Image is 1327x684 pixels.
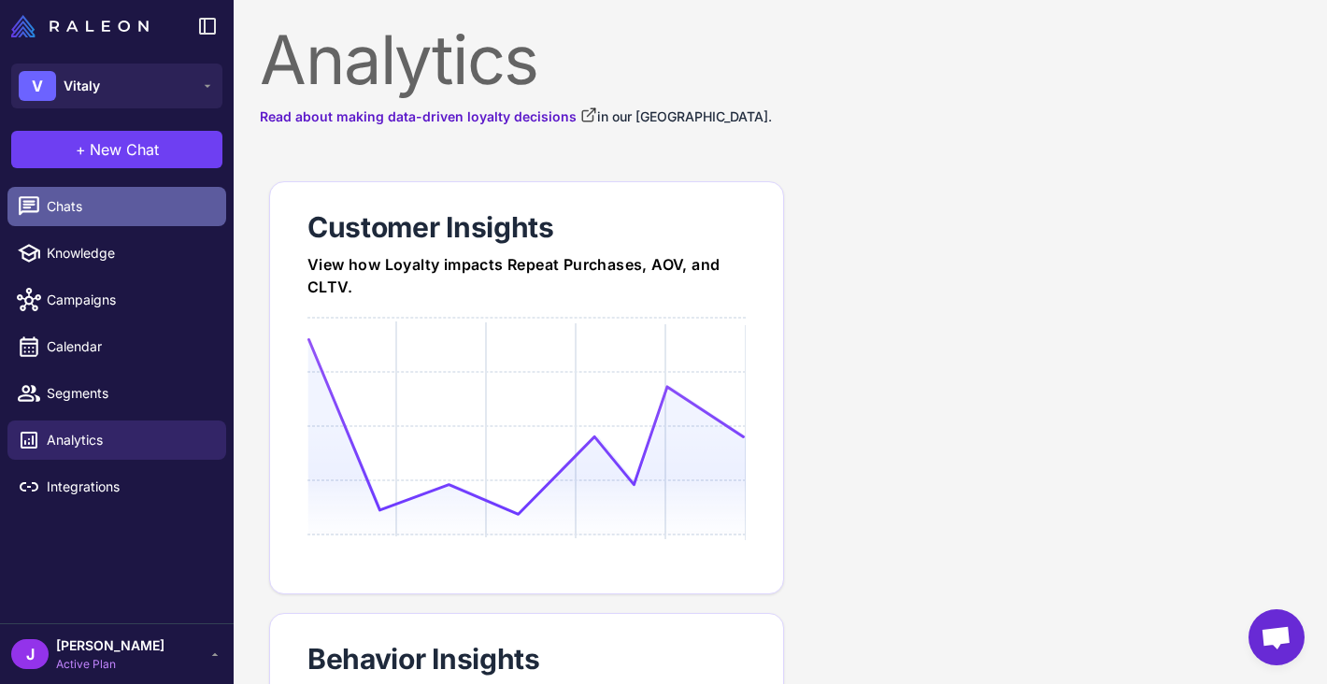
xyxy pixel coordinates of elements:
a: Segments [7,374,226,413]
a: Customer InsightsView how Loyalty impacts Repeat Purchases, AOV, and CLTV. [269,181,784,594]
div: Behavior Insights [307,640,746,677]
span: Chats [47,196,211,217]
span: Segments [47,383,211,404]
div: Customer Insights [307,208,746,246]
div: J [11,639,49,669]
span: Integrations [47,477,211,497]
a: Read about making data-driven loyalty decisions [260,107,597,127]
span: in our [GEOGRAPHIC_DATA]. [597,108,772,124]
div: V [19,71,56,101]
img: Raleon Logo [11,15,149,37]
span: [PERSON_NAME] [56,635,164,656]
span: New Chat [90,138,159,161]
a: Analytics [7,420,226,460]
a: Calendar [7,327,226,366]
a: Open chat [1249,609,1305,665]
span: Active Plan [56,656,164,673]
span: Vitaly [64,76,100,96]
span: Analytics [47,430,211,450]
div: Analytics [260,26,1301,93]
a: Integrations [7,467,226,506]
a: Chats [7,187,226,226]
button: +New Chat [11,131,222,168]
button: VVitaly [11,64,222,108]
a: Knowledge [7,234,226,273]
span: Knowledge [47,243,211,264]
a: Campaigns [7,280,226,320]
div: View how Loyalty impacts Repeat Purchases, AOV, and CLTV. [307,253,746,298]
span: Calendar [47,336,211,357]
span: + [76,138,86,161]
span: Campaigns [47,290,211,310]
